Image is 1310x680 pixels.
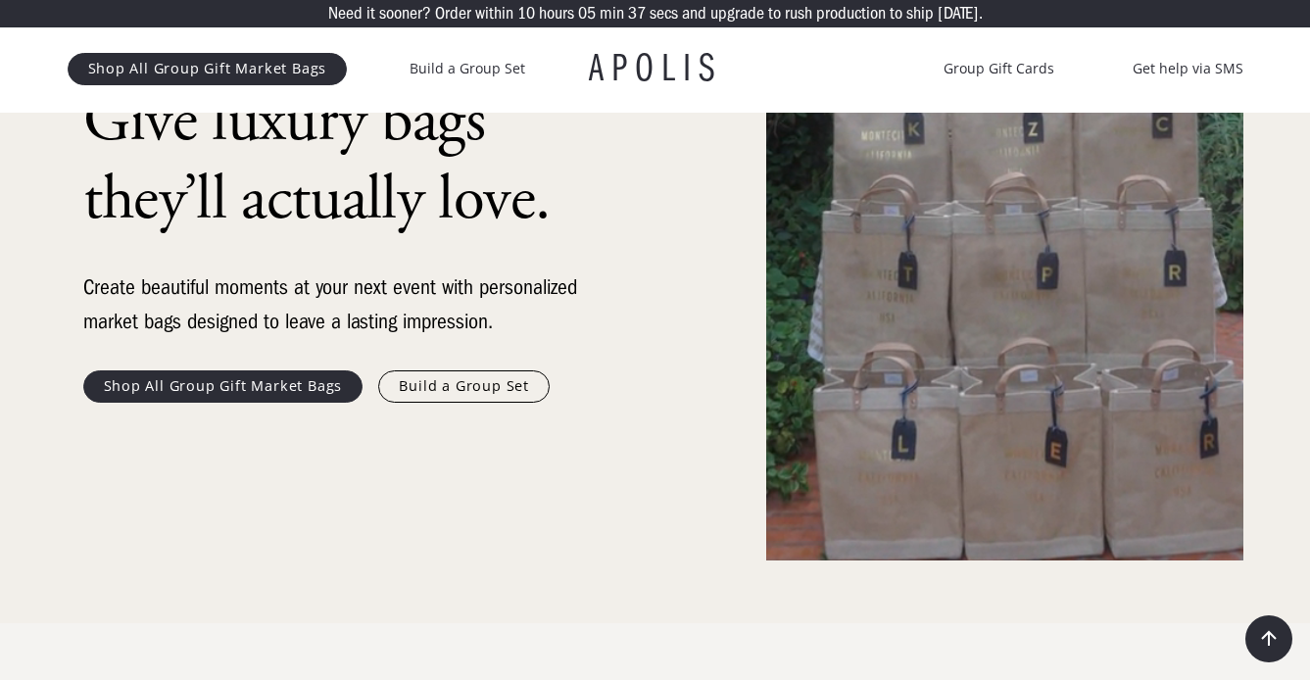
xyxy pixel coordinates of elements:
[410,57,525,80] a: Build a Group Set
[944,57,1054,80] a: Group Gift Cards
[517,5,535,23] p: 10
[378,370,550,402] a: Build a Group Set
[68,53,348,84] a: Shop All Group Gift Market Bags
[328,5,513,23] p: Need it sooner? Order within
[628,5,646,23] p: 37
[83,270,593,339] div: Create beautiful moments at your next event with personalized market bags designed to leave a las...
[600,5,624,23] p: min
[83,82,593,239] h1: Give luxury bags they’ll actually love.
[83,370,364,402] a: Shop All Group Gift Market Bags
[1133,57,1243,80] a: Get help via SMS
[589,49,722,88] a: APOLIS
[539,5,574,23] p: hours
[682,5,983,23] p: and upgrade to rush production to ship [DATE].
[650,5,678,23] p: secs
[578,5,596,23] p: 05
